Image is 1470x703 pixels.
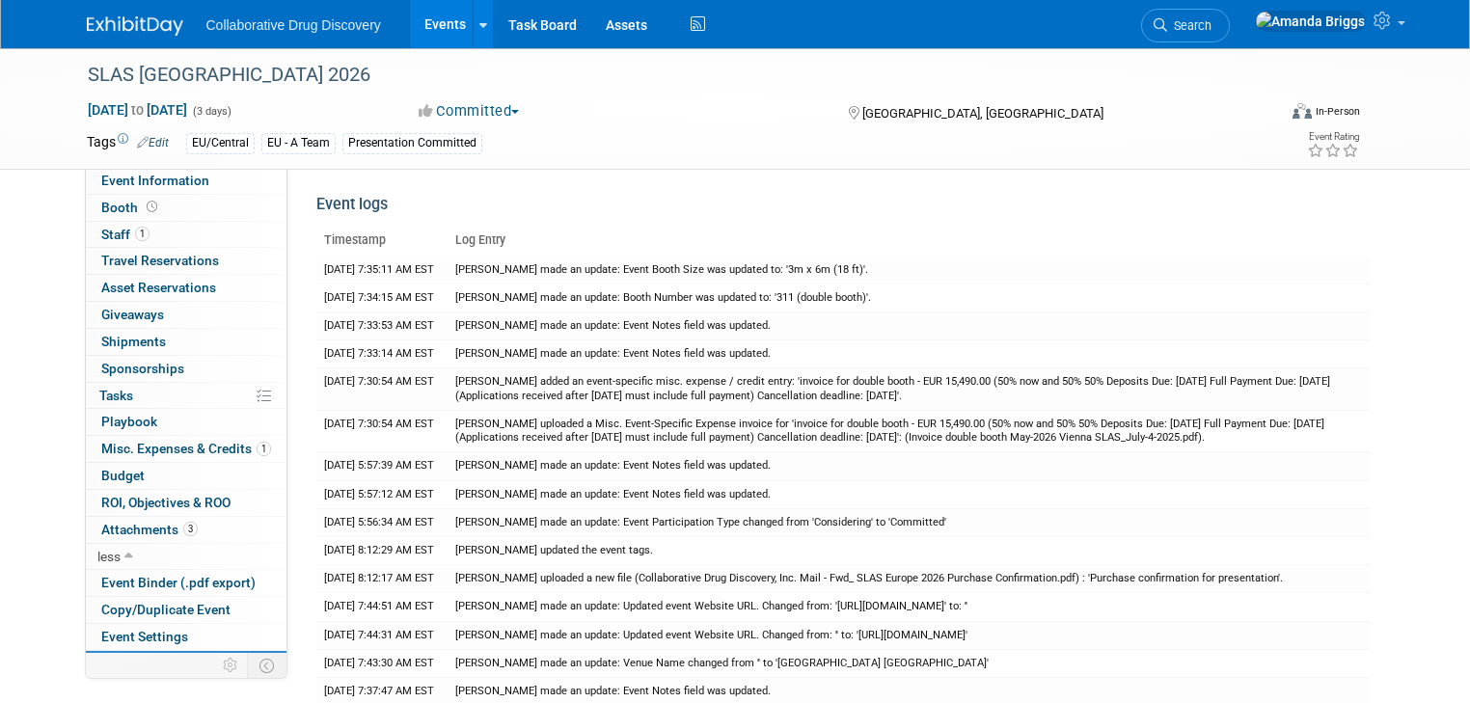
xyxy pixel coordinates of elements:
[86,329,286,355] a: Shipments
[448,257,1370,284] td: [PERSON_NAME] made an update: Event Booth Size was updated to: '3m x 6m (18 ft)'.
[316,194,1370,226] div: Event logs
[1255,11,1366,32] img: Amanda Briggs
[97,549,121,564] span: less
[448,452,1370,480] td: [PERSON_NAME] made an update: Event Notes field was updated.
[214,653,248,678] td: Personalize Event Tab Strip
[87,132,169,154] td: Tags
[135,227,150,241] span: 1
[101,522,198,537] span: Attachments
[101,414,157,429] span: Playbook
[86,168,286,194] a: Event Information
[412,101,527,122] button: Committed
[448,508,1370,536] td: [PERSON_NAME] made an update: Event Participation Type changed from 'Considering' to 'Committed'
[448,480,1370,508] td: [PERSON_NAME] made an update: Event Notes field was updated.
[448,537,1370,565] td: [PERSON_NAME] updated the event tags.
[183,522,198,536] span: 3
[86,544,286,570] a: less
[247,653,286,678] td: Toggle Event Tabs
[86,570,286,596] a: Event Binder (.pdf export)
[86,383,286,409] a: Tasks
[101,629,188,644] span: Event Settings
[448,284,1370,311] td: [PERSON_NAME] made an update: Booth Number was updated to: '311 (double booth)'.
[1293,103,1312,119] img: Format-Inperson.png
[86,490,286,516] a: ROI, Objectives & ROO
[101,280,216,295] span: Asset Reservations
[316,452,448,480] td: [DATE] 5:57:39 AM EST
[342,133,482,153] div: Presentation Committed
[101,441,271,456] span: Misc. Expenses & Credits
[86,275,286,301] a: Asset Reservations
[101,334,166,349] span: Shipments
[86,248,286,274] a: Travel Reservations
[1315,104,1360,119] div: In-Person
[316,649,448,677] td: [DATE] 7:43:30 AM EST
[101,173,209,188] span: Event Information
[101,468,145,483] span: Budget
[448,621,1370,649] td: [PERSON_NAME] made an update: Updated event Website URL. Changed from: '' to: '[URL][DOMAIN_NAME]'
[448,593,1370,621] td: [PERSON_NAME] made an update: Updated event Website URL. Changed from: '[URL][DOMAIN_NAME]' to: ''
[86,222,286,248] a: Staff1
[143,200,161,214] span: Booth not reserved yet
[101,361,184,376] span: Sponsorships
[448,565,1370,593] td: [PERSON_NAME] uploaded a new file (Collaborative Drug Discovery, Inc. Mail - Fwd_ SLAS Europe 202...
[86,463,286,489] a: Budget
[101,200,161,215] span: Booth
[86,436,286,462] a: Misc. Expenses & Credits1
[316,257,448,284] td: [DATE] 7:35:11 AM EST
[128,102,147,118] span: to
[1141,9,1230,42] a: Search
[316,621,448,649] td: [DATE] 7:44:31 AM EST
[101,227,150,242] span: Staff
[448,410,1370,451] td: [PERSON_NAME] uploaded a Misc. Event-Specific Expense invoice for 'invoice for double booth - EUR...
[862,106,1103,121] span: [GEOGRAPHIC_DATA], [GEOGRAPHIC_DATA]
[87,101,188,119] span: [DATE] [DATE]
[316,565,448,593] td: [DATE] 8:12:17 AM EST
[316,480,448,508] td: [DATE] 5:57:12 AM EST
[316,368,448,410] td: [DATE] 7:30:54 AM EST
[448,312,1370,340] td: [PERSON_NAME] made an update: Event Notes field was updated.
[316,340,448,368] td: [DATE] 7:33:14 AM EST
[1172,100,1360,129] div: Event Format
[206,17,381,33] span: Collaborative Drug Discovery
[81,58,1252,93] div: SLAS [GEOGRAPHIC_DATA] 2026
[99,388,133,403] span: Tasks
[448,340,1370,368] td: [PERSON_NAME] made an update: Event Notes field was updated.
[101,602,231,617] span: Copy/Duplicate Event
[186,133,255,153] div: EU/Central
[316,593,448,621] td: [DATE] 7:44:51 AM EST
[1167,18,1211,33] span: Search
[316,312,448,340] td: [DATE] 7:33:53 AM EST
[257,442,271,456] span: 1
[448,368,1370,410] td: [PERSON_NAME] added an event-specific misc. expense / credit entry: 'invoice for double booth - E...
[86,195,286,221] a: Booth
[316,537,448,565] td: [DATE] 8:12:29 AM EST
[316,284,448,311] td: [DATE] 7:34:15 AM EST
[86,409,286,435] a: Playbook
[137,136,169,149] a: Edit
[86,356,286,382] a: Sponsorships
[1307,132,1359,142] div: Event Rating
[316,508,448,536] td: [DATE] 5:56:34 AM EST
[191,105,231,118] span: (3 days)
[101,495,231,510] span: ROI, Objectives & ROO
[101,307,164,322] span: Giveaways
[261,133,336,153] div: EU - A Team
[101,253,219,268] span: Travel Reservations
[448,649,1370,677] td: [PERSON_NAME] made an update: Venue Name changed from '' to '[GEOGRAPHIC_DATA] [GEOGRAPHIC_DATA]'
[86,517,286,543] a: Attachments3
[86,597,286,623] a: Copy/Duplicate Event
[316,410,448,451] td: [DATE] 7:30:54 AM EST
[87,16,183,36] img: ExhibitDay
[101,575,256,590] span: Event Binder (.pdf export)
[86,302,286,328] a: Giveaways
[86,624,286,650] a: Event Settings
